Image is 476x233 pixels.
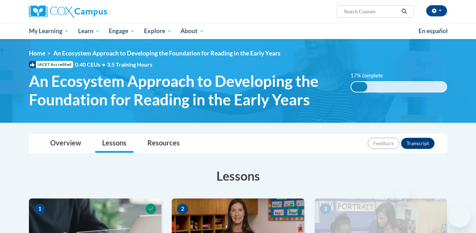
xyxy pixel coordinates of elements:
span: An Ecosystem Approach to Developing the Foundation for Reading in the Early Years [29,72,340,109]
a: Cox Campus [29,5,161,18]
h3: Lessons [29,167,447,185]
iframe: Close message [396,188,409,202]
iframe: Button to launch messaging window [448,205,470,227]
a: My Learning [24,23,74,39]
div: 17% complete [351,82,367,92]
a: Resources [140,134,187,153]
input: Search Courses [343,7,399,16]
span: 0.40 CEUs [75,61,107,68]
span: An Ecosystem Approach to Developing the Foundation for Reading in the Early Years [53,50,281,57]
div: Main menu [18,23,458,39]
a: Overview [43,134,88,153]
span: Explore [144,27,172,35]
img: Cox Campus [29,5,107,18]
span: • [102,61,105,68]
span: My Learning [29,27,69,35]
button: Search [399,7,409,16]
a: Explore [139,23,176,39]
span: 3.5 Training Hours [107,61,152,68]
button: Feedback [368,138,399,149]
a: Home [29,50,45,57]
span: 1 [34,204,45,214]
button: Account Settings [426,5,447,16]
button: Transcript [401,138,435,149]
span: About [181,27,204,35]
span: 2 [177,204,188,214]
span: Learn [78,27,100,35]
a: En español [414,24,452,38]
a: Lessons [95,134,133,153]
span: IACET Accredited [29,61,73,68]
span: Engage [109,27,135,35]
span: En español [419,27,448,35]
span: 3 [320,204,331,214]
label: 17% complete [351,72,391,80]
a: About [176,23,209,39]
a: Learn [74,23,105,39]
a: Engage [104,23,139,39]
